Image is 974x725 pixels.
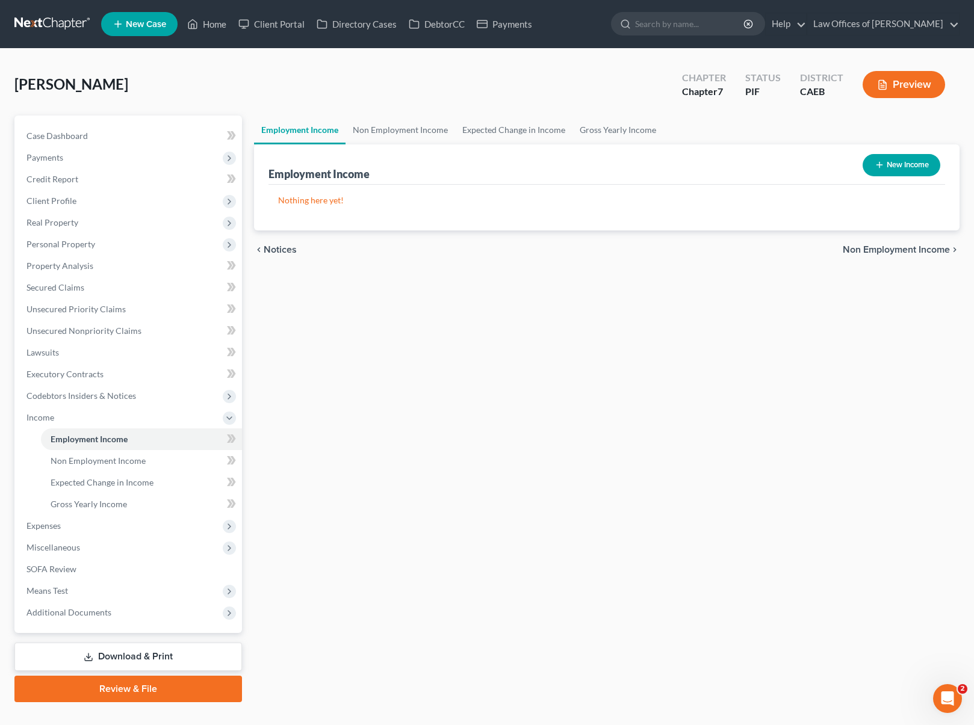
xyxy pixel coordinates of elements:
span: Executory Contracts [26,369,104,379]
i: chevron_right [950,245,960,255]
span: Payments [26,152,63,162]
a: Expected Change in Income [455,116,572,144]
span: Case Dashboard [26,131,88,141]
div: PIF [745,85,781,99]
a: Home [181,13,232,35]
a: Expected Change in Income [41,472,242,493]
a: Download & Print [14,643,242,671]
span: Lawsuits [26,347,59,357]
span: Property Analysis [26,261,93,271]
span: Expenses [26,520,61,531]
span: Notices [264,245,297,255]
div: CAEB [800,85,843,99]
div: Status [745,71,781,85]
button: Non Employment Income chevron_right [843,245,960,255]
i: chevron_left [254,245,264,255]
span: Unsecured Nonpriority Claims [26,325,141,336]
span: Credit Report [26,174,78,184]
a: Credit Report [17,168,242,190]
a: Lawsuits [17,342,242,363]
a: Review & File [14,676,242,702]
a: Unsecured Nonpriority Claims [17,320,242,342]
span: Client Profile [26,196,76,206]
a: Employment Income [41,428,242,450]
a: Case Dashboard [17,125,242,147]
span: Expected Change in Income [51,477,154,487]
span: Non Employment Income [51,455,146,466]
a: Non Employment Income [41,450,242,472]
a: Payments [471,13,538,35]
a: Law Offices of [PERSON_NAME] [807,13,959,35]
div: Employment Income [268,167,370,181]
a: Secured Claims [17,277,242,298]
span: Unsecured Priority Claims [26,304,126,314]
iframe: Intercom live chat [933,684,962,713]
div: Chapter [682,85,726,99]
a: Non Employment Income [346,116,455,144]
span: Income [26,412,54,422]
a: Unsecured Priority Claims [17,298,242,320]
span: Means Test [26,585,68,596]
button: New Income [863,154,940,176]
a: Gross Yearly Income [41,493,242,515]
span: Non Employment Income [843,245,950,255]
span: Gross Yearly Income [51,499,127,509]
span: SOFA Review [26,564,76,574]
button: Preview [863,71,945,98]
span: Miscellaneous [26,542,80,552]
div: District [800,71,843,85]
span: [PERSON_NAME] [14,75,128,93]
a: Directory Cases [311,13,403,35]
span: New Case [126,20,166,29]
span: 2 [958,684,967,694]
a: Help [766,13,806,35]
a: DebtorCC [403,13,471,35]
span: Personal Property [26,239,95,249]
span: 7 [718,85,723,97]
p: Nothing here yet! [278,194,936,206]
a: SOFA Review [17,558,242,580]
div: Chapter [682,71,726,85]
a: Gross Yearly Income [572,116,663,144]
a: Property Analysis [17,255,242,277]
a: Employment Income [254,116,346,144]
button: chevron_left Notices [254,245,297,255]
span: Real Property [26,217,78,227]
span: Employment Income [51,434,128,444]
a: Client Portal [232,13,311,35]
span: Additional Documents [26,607,111,617]
a: Executory Contracts [17,363,242,385]
span: Secured Claims [26,282,84,292]
input: Search by name... [635,13,745,35]
span: Codebtors Insiders & Notices [26,390,136,401]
